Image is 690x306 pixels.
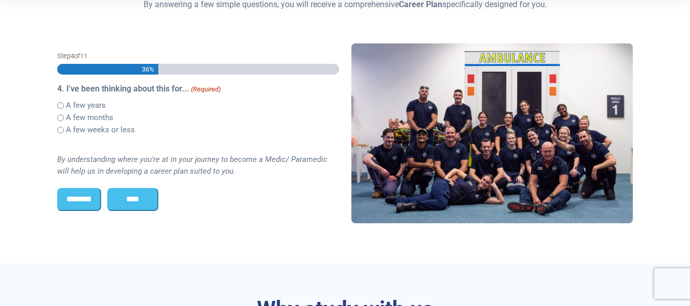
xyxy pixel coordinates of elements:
[80,52,87,60] span: 11
[141,64,154,75] span: 36%
[66,124,135,136] label: A few weeks or less
[57,51,339,61] p: Step of
[66,112,113,124] label: A few months
[66,100,106,111] label: A few years
[190,84,221,95] span: (Required)
[57,155,327,176] i: By understanding where you're at in your journey to become a Medic/ Paramedic will help us in dev...
[57,83,339,95] legend: 4. I've been thinking about this for...
[70,52,74,60] span: 4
